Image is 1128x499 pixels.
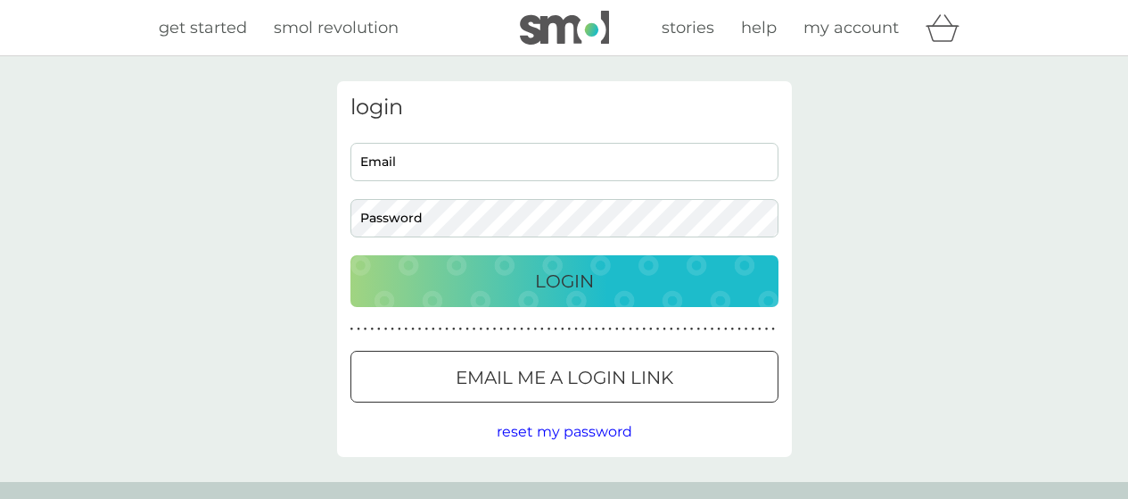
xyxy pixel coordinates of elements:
p: ● [364,325,367,334]
p: ● [432,325,435,334]
p: ● [357,325,360,334]
p: ● [561,325,564,334]
p: ● [663,325,666,334]
div: basket [926,10,970,46]
span: help [741,18,777,37]
span: stories [662,18,714,37]
span: reset my password [497,423,632,440]
p: ● [398,325,401,334]
p: Login [535,267,594,295]
p: ● [486,325,490,334]
p: ● [370,325,374,334]
p: ● [391,325,394,334]
p: ● [595,325,598,334]
p: ● [581,325,585,334]
img: smol [520,11,609,45]
p: ● [588,325,591,334]
p: ● [758,325,762,334]
p: ● [608,325,612,334]
p: ● [384,325,388,334]
p: ● [642,325,646,334]
p: ● [493,325,497,334]
p: ● [568,325,572,334]
p: ● [554,325,557,334]
a: get started [159,15,247,41]
p: ● [418,325,422,334]
p: Email me a login link [456,363,673,392]
p: ● [711,325,714,334]
button: Login [350,255,778,307]
p: ● [350,325,354,334]
p: ● [452,325,456,334]
p: ● [506,325,510,334]
a: help [741,15,777,41]
p: ● [377,325,381,334]
p: ● [683,325,687,334]
a: smol revolution [274,15,399,41]
p: ● [649,325,653,334]
p: ● [731,325,735,334]
p: ● [717,325,720,334]
p: ● [520,325,523,334]
a: stories [662,15,714,41]
span: smol revolution [274,18,399,37]
span: get started [159,18,247,37]
p: ● [704,325,707,334]
h3: login [350,95,778,121]
p: ● [445,325,449,334]
p: ● [602,325,605,334]
p: ● [636,325,639,334]
p: ● [533,325,537,334]
p: ● [656,325,660,334]
p: ● [411,325,415,334]
p: ● [465,325,469,334]
p: ● [548,325,551,334]
p: ● [765,325,769,334]
p: ● [514,325,517,334]
p: ● [615,325,619,334]
p: ● [690,325,694,334]
p: ● [499,325,503,334]
p: ● [677,325,680,334]
p: ● [696,325,700,334]
p: ● [424,325,428,334]
p: ● [459,325,463,334]
p: ● [574,325,578,334]
p: ● [527,325,531,334]
p: ● [473,325,476,334]
p: ● [771,325,775,334]
button: reset my password [497,420,632,444]
span: my account [803,18,899,37]
p: ● [439,325,442,334]
p: ● [737,325,741,334]
p: ● [670,325,673,334]
p: ● [751,325,754,334]
p: ● [479,325,482,334]
p: ● [405,325,408,334]
p: ● [622,325,626,334]
p: ● [629,325,632,334]
button: Email me a login link [350,351,778,403]
p: ● [540,325,544,334]
p: ● [724,325,728,334]
p: ● [745,325,748,334]
a: my account [803,15,899,41]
